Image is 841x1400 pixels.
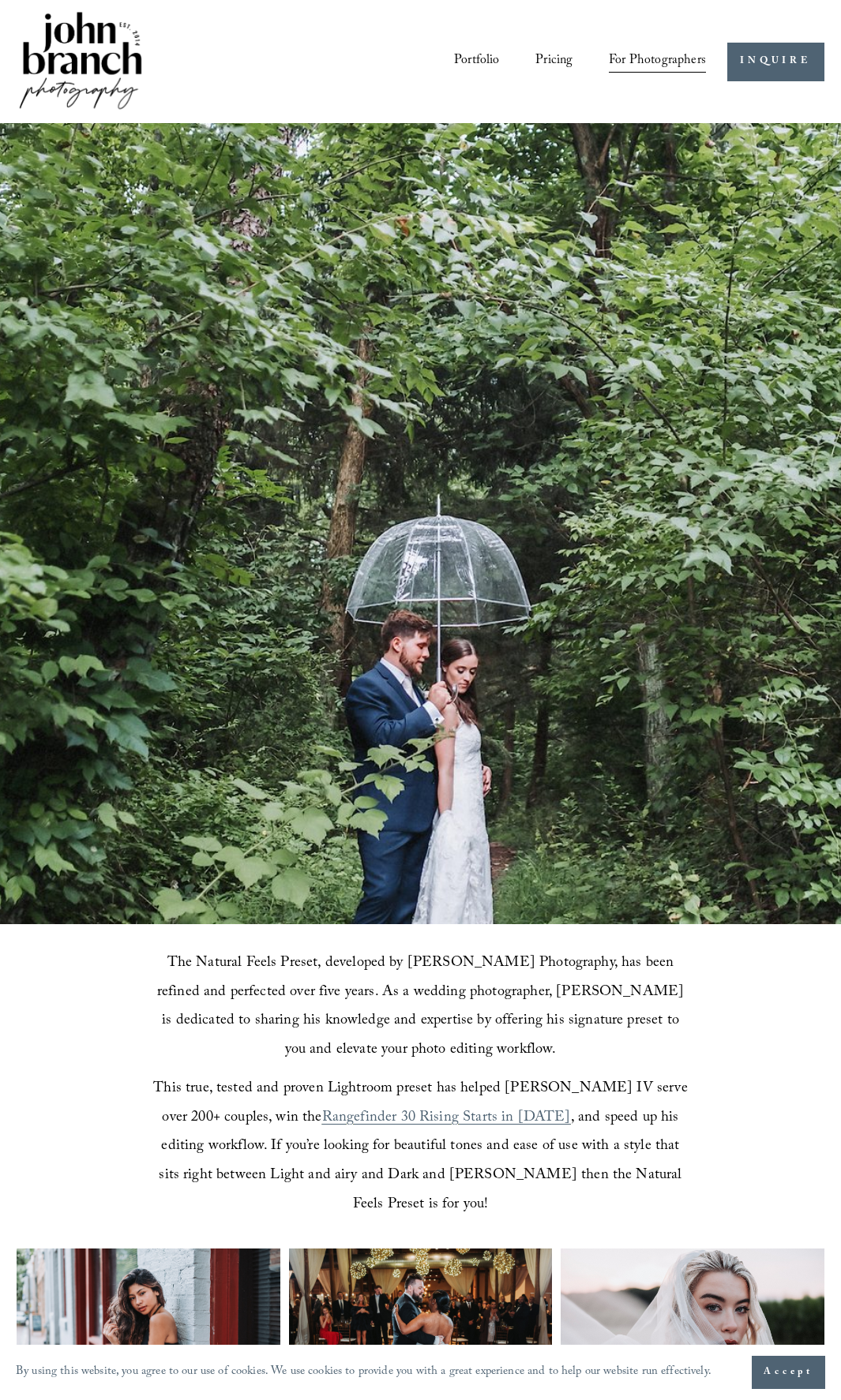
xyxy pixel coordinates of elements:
[535,48,573,76] a: Pricing
[157,952,689,1063] span: The Natural Feels Preset, developed by [PERSON_NAME] Photography, has been refined and perfected ...
[153,1077,692,1131] span: This true, tested and proven Lightroom preset has helped [PERSON_NAME] IV serve over 200+ couples...
[609,49,706,74] span: For Photographers
[752,1356,825,1389] button: Accept
[764,1364,813,1380] span: Accept
[322,1106,571,1131] a: Rangefinder 30 Rising Starts in [DATE]
[16,1361,711,1383] p: By using this website, you agree to our use of cookies. We use cookies to provide you with a grea...
[454,48,499,76] a: Portfolio
[609,48,706,76] a: folder dropdown
[17,9,145,115] img: John Branch IV Photography
[727,43,824,81] a: INQUIRE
